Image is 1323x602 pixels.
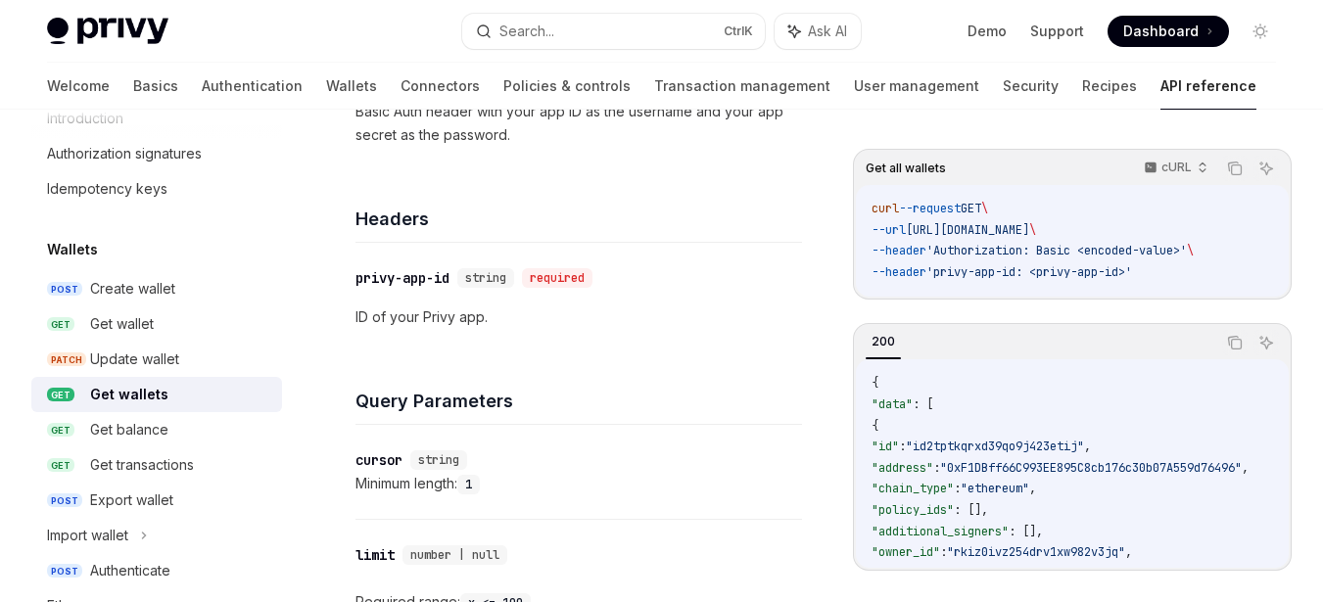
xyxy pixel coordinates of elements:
[355,545,395,565] div: limit
[954,502,988,518] span: : [],
[326,63,377,110] a: Wallets
[899,201,961,216] span: --request
[355,206,802,232] h4: Headers
[872,264,926,280] span: --header
[872,481,954,496] span: "chain_type"
[1222,156,1248,181] button: Copy the contents from the code block
[872,439,899,454] span: "id"
[940,544,947,560] span: :
[202,63,303,110] a: Authentication
[47,564,82,579] span: POST
[1242,460,1249,476] span: ,
[940,460,1242,476] span: "0xF1DBff66C993EE895C8cb176c30b07A559d76496"
[47,458,74,473] span: GET
[961,566,1050,581] span: 1741834854578
[926,243,1187,258] span: 'Authorization: Basic <encoded-value>'
[355,305,802,329] p: ID of your Privy app.
[1245,16,1276,47] button: Toggle dark mode
[961,201,981,216] span: GET
[47,317,74,332] span: GET
[31,342,282,377] a: PATCHUpdate wallet
[1050,566,1057,581] span: ,
[47,142,202,165] div: Authorization signatures
[47,493,82,508] span: POST
[499,20,554,43] div: Search...
[47,352,86,367] span: PATCH
[47,177,167,201] div: Idempotency keys
[866,330,901,353] div: 200
[1125,544,1132,560] span: ,
[31,553,282,588] a: POSTAuthenticate
[1123,22,1199,41] span: Dashboard
[872,418,878,434] span: {
[872,460,933,476] span: "address"
[31,447,282,483] a: GETGet transactions
[1084,439,1091,454] span: ,
[1222,330,1248,355] button: Copy the contents from the code block
[968,22,1007,41] a: Demo
[933,460,940,476] span: :
[872,566,954,581] span: "created_at"
[872,524,1009,539] span: "additional_signers"
[961,481,1029,496] span: "ethereum"
[954,566,961,581] span: :
[872,222,906,238] span: --url
[31,271,282,306] a: POSTCreate wallet
[47,18,168,45] img: light logo
[1160,63,1256,110] a: API reference
[31,306,282,342] a: GETGet wallet
[47,524,128,547] div: Import wallet
[90,383,168,406] div: Get wallets
[906,222,1029,238] span: [URL][DOMAIN_NAME]
[872,375,878,391] span: {
[1253,330,1279,355] button: Ask AI
[981,201,988,216] span: \
[47,388,74,402] span: GET
[47,282,82,297] span: POST
[462,14,766,49] button: Search...CtrlK
[90,418,168,441] div: Get balance
[31,377,282,412] a: GETGet wallets
[90,559,170,582] div: Authenticate
[1133,152,1216,185] button: cURL
[1253,156,1279,181] button: Ask AI
[654,63,830,110] a: Transaction management
[899,439,906,454] span: :
[1082,63,1137,110] a: Recipes
[872,544,940,560] span: "owner_id"
[418,452,459,468] span: string
[90,488,173,512] div: Export wallet
[872,396,913,412] span: "data"
[775,14,861,49] button: Ask AI
[724,23,753,39] span: Ctrl K
[522,268,592,288] div: required
[355,100,802,147] p: Basic Auth header with your app ID as the username and your app secret as the password.
[401,63,480,110] a: Connectors
[1187,243,1194,258] span: \
[47,63,110,110] a: Welcome
[808,22,847,41] span: Ask AI
[31,483,282,518] a: POSTExport wallet
[133,63,178,110] a: Basics
[90,277,175,301] div: Create wallet
[47,423,74,438] span: GET
[31,136,282,171] a: Authorization signatures
[503,63,631,110] a: Policies & controls
[1029,222,1036,238] span: \
[872,243,926,258] span: --header
[1029,481,1036,496] span: ,
[90,453,194,477] div: Get transactions
[31,412,282,447] a: GETGet balance
[457,475,480,494] code: 1
[1030,22,1084,41] a: Support
[947,544,1125,560] span: "rkiz0ivz254drv1xw982v3jq"
[1009,524,1043,539] span: : [],
[355,450,402,470] div: cursor
[872,201,899,216] span: curl
[410,547,499,563] span: number | null
[355,388,802,414] h4: Query Parameters
[954,481,961,496] span: :
[906,439,1084,454] span: "id2tptkqrxd39qo9j423etij"
[1161,160,1192,175] p: cURL
[47,238,98,261] h5: Wallets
